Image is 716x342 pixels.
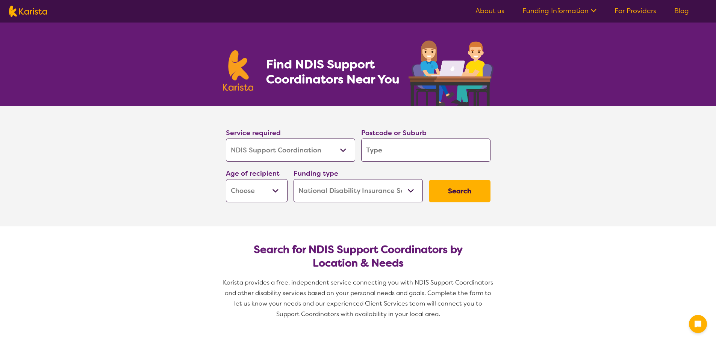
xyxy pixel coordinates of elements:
[226,128,281,137] label: Service required
[674,6,689,15] a: Blog
[429,180,490,202] button: Search
[226,169,280,178] label: Age of recipient
[9,6,47,17] img: Karista logo
[294,169,338,178] label: Funding type
[409,41,493,106] img: support-coordination
[475,6,504,15] a: About us
[361,139,490,162] input: Type
[223,50,254,91] img: Karista logo
[361,128,427,137] label: Postcode or Suburb
[223,279,495,318] span: Karista provides a free, independent service connecting you with NDIS Support Coordinators and ot...
[522,6,596,15] a: Funding Information
[615,6,656,15] a: For Providers
[232,243,484,270] h2: Search for NDIS Support Coordinators by Location & Needs
[266,57,405,87] h1: Find NDIS Support Coordinators Near You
